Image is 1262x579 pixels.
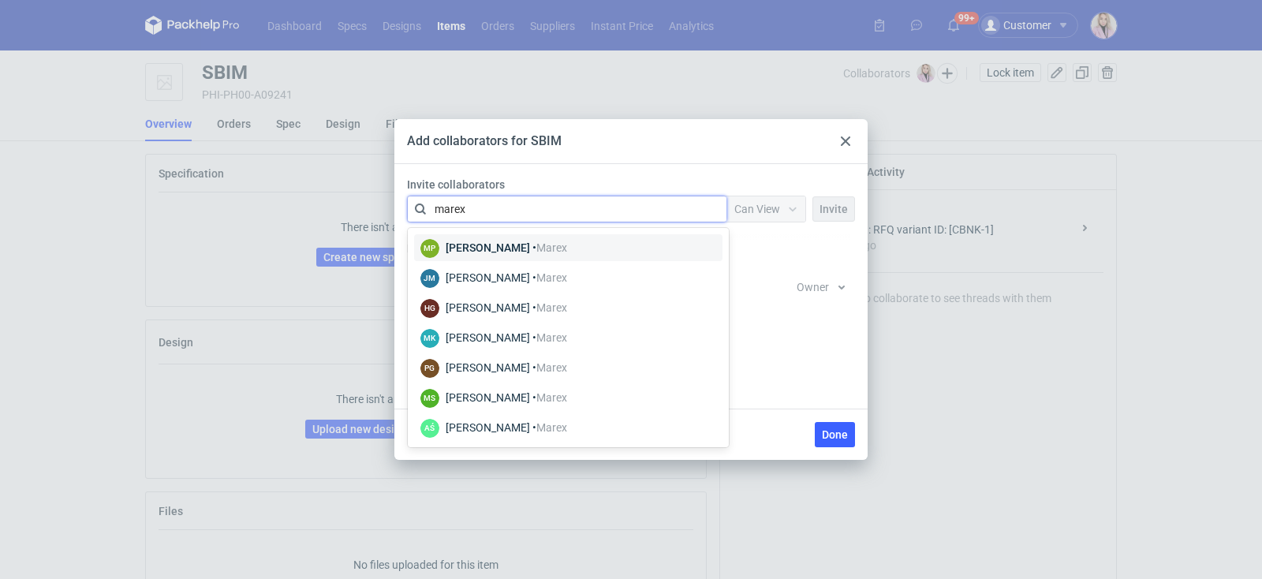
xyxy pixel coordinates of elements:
figcaption: MK [420,329,439,348]
div: Adrian Świerżewski • Marex (adrian.swierzewski@marex.gs) [446,420,567,435]
figcaption: HG [420,299,439,318]
span: Marex [536,301,567,314]
figcaption: JM [420,269,439,288]
div: Adrian Świerżewski [420,419,439,438]
div: Joanna Myślak [420,269,439,288]
div: Magdalena Polakowska • Marex (magdalena.polakowska@marex.gs) [446,240,567,256]
label: Invite collaborators [407,177,861,192]
span: Marex [536,241,567,254]
div: Piotr Giziński [420,359,439,378]
div: Marta Kurpiewska • Marex (marta.kurpiewska@marex.gs) [446,330,567,346]
div: Add collaborators for SBIM [407,133,562,150]
span: Done [822,429,848,440]
div: Joanna Myślak • Marex (joanna.myslak@marex.gs) [446,270,567,286]
div: Mariusz Samsel [420,389,439,408]
div: Hubert Gołębiewski • Marex (hubert@marex.gs) [446,300,567,316]
span: Owner [797,282,829,293]
span: Marex [536,361,567,374]
span: Marex [536,421,567,434]
div: Piotr Giziński • Marex (piotr@marex.gs) [446,360,567,375]
figcaption: AŚ [420,419,439,438]
figcaption: PG [420,359,439,378]
button: Invite [812,196,855,222]
div: Mariusz Samsel • Marex (mariusz@marex.gs) [446,390,567,405]
div: Magdalena Polakowska [420,239,439,258]
span: Invite [820,204,848,215]
span: Marex [536,271,567,284]
button: Owner [790,275,852,300]
span: Marex [536,331,567,344]
button: Done [815,422,855,447]
span: Marex [536,391,567,404]
figcaption: MS [420,389,439,408]
div: Marta Kurpiewska [420,329,439,348]
div: Hubert Gołębiewski [420,299,439,318]
figcaption: MP [420,239,439,258]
